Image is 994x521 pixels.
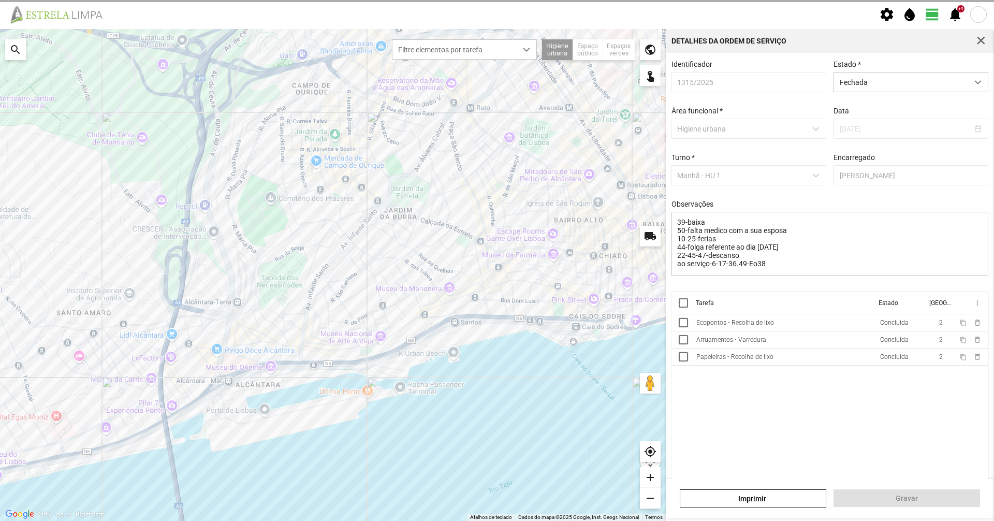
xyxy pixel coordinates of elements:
div: Ecopontos - Recolha de lixo [696,319,774,326]
div: Espaço público [573,39,603,60]
span: Fechada [834,73,968,92]
span: water_drop [902,7,917,22]
div: Detalhes da Ordem de Serviço [671,37,786,45]
div: public [640,39,661,60]
span: Gravar [839,494,975,502]
span: Dados do mapa ©2025 Google, Inst. Geogr. Nacional [518,514,639,520]
button: Arraste o Pegman para o mapa para abrir o Street View [640,373,661,394]
span: delete_outline [973,353,981,361]
div: Papeleiras - Recolha de lixo [696,353,773,360]
div: +9 [957,5,964,12]
label: Identificador [671,60,712,68]
div: Espaços verdes [603,39,635,60]
span: more_vert [973,299,981,307]
a: Imprimir [680,489,826,508]
span: content_copy [959,354,966,360]
span: notifications [947,7,963,22]
div: add [640,467,661,488]
button: Atalhos de teclado [470,514,512,521]
div: Concluída [880,319,908,326]
label: Data [834,107,849,115]
label: Estado * [834,60,861,68]
div: Concluída [880,336,908,343]
div: Concluída [880,353,908,360]
div: local_shipping [640,226,661,247]
span: view_day [925,7,940,22]
span: content_copy [959,337,966,343]
span: content_copy [959,320,966,326]
div: search [5,39,26,60]
button: Gravar [834,489,980,507]
button: content_copy [959,336,968,344]
div: remove [640,488,661,509]
span: 2 [939,353,943,360]
div: Tarefa [696,299,714,307]
label: Encarregado [834,153,875,162]
button: content_copy [959,319,968,327]
label: Turno * [671,153,695,162]
span: delete_outline [973,319,981,327]
span: settings [879,7,895,22]
img: Google [3,508,37,521]
div: Estado [878,299,898,307]
a: Termos (abre num novo separador) [645,514,663,520]
span: 2 [939,319,943,326]
span: 2 [939,336,943,343]
div: [GEOGRAPHIC_DATA] [929,299,951,307]
div: dropdown trigger [968,73,988,92]
div: my_location [640,441,661,462]
div: Higiene urbana [542,39,573,60]
div: touch_app [640,65,661,86]
button: content_copy [959,353,968,361]
div: Arruamentos - Varredura [696,336,766,343]
span: delete_outline [973,336,981,344]
label: Área funcional * [671,107,723,115]
label: Observações [671,200,713,208]
a: Abrir esta área no Google Maps (abre uma nova janela) [3,508,37,521]
span: Filtre elementos por tarefa [392,40,517,59]
div: dropdown trigger [517,40,537,59]
img: file [7,5,114,24]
